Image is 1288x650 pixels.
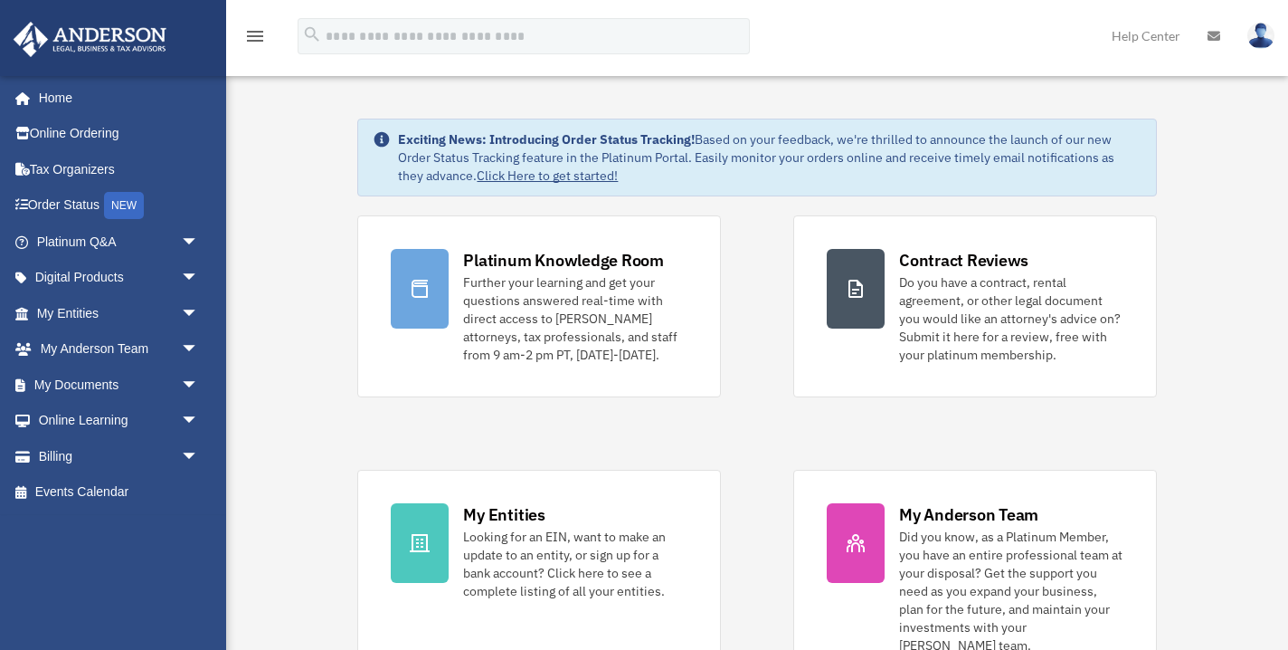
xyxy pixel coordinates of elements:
[463,249,664,272] div: Platinum Knowledge Room
[244,25,266,47] i: menu
[13,151,226,187] a: Tax Organizers
[302,24,322,44] i: search
[357,215,721,397] a: Platinum Knowledge Room Further your learning and get your questions answered real-time with dire...
[899,273,1123,364] div: Do you have a contract, rental agreement, or other legal document you would like an attorney's ad...
[1247,23,1274,49] img: User Pic
[793,215,1157,397] a: Contract Reviews Do you have a contract, rental agreement, or other legal document you would like...
[181,403,217,440] span: arrow_drop_down
[181,260,217,297] span: arrow_drop_down
[8,22,172,57] img: Anderson Advisors Platinum Portal
[13,403,226,439] a: Online Learningarrow_drop_down
[13,331,226,368] a: My Anderson Teamarrow_drop_down
[477,167,618,184] a: Click Here to get started!
[463,528,687,600] div: Looking for an EIN, want to make an update to an entity, or sign up for a bank account? Click her...
[398,130,1141,185] div: Based on your feedback, we're thrilled to announce the launch of our new Order Status Tracking fe...
[13,187,226,225] a: Order StatusNEW
[181,438,217,475] span: arrow_drop_down
[13,295,226,331] a: My Entitiesarrow_drop_down
[398,131,695,148] strong: Exciting News: Introducing Order Status Tracking!
[899,503,1038,526] div: My Anderson Team
[181,331,217,368] span: arrow_drop_down
[13,116,226,152] a: Online Ordering
[463,503,545,526] div: My Entities
[181,367,217,404] span: arrow_drop_down
[104,192,144,219] div: NEW
[181,295,217,332] span: arrow_drop_down
[463,273,687,364] div: Further your learning and get your questions answered real-time with direct access to [PERSON_NAM...
[13,224,226,260] a: Platinum Q&Aarrow_drop_down
[181,224,217,261] span: arrow_drop_down
[899,249,1028,272] div: Contract Reviews
[13,474,226,511] a: Events Calendar
[13,260,226,296] a: Digital Productsarrow_drop_down
[13,80,217,116] a: Home
[244,32,266,47] a: menu
[13,438,226,474] a: Billingarrow_drop_down
[13,367,226,403] a: My Documentsarrow_drop_down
